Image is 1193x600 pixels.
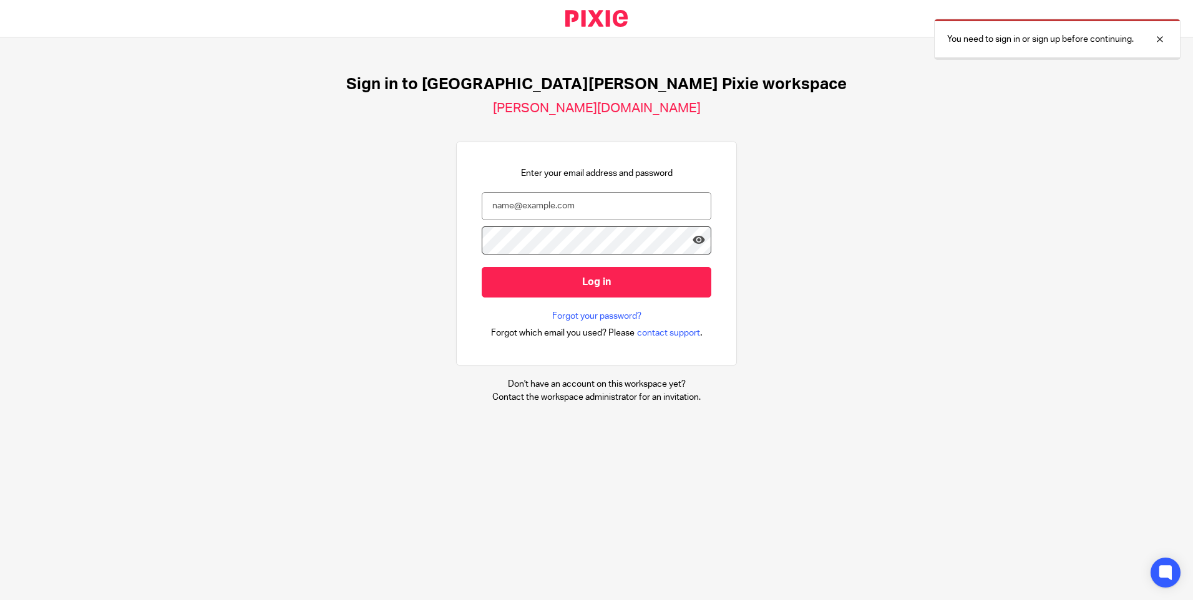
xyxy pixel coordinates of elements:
[637,327,700,339] span: contact support
[947,33,1134,46] p: You need to sign in or sign up before continuing.
[552,310,641,322] a: Forgot your password?
[492,391,701,404] p: Contact the workspace administrator for an invitation.
[491,326,703,340] div: .
[346,75,847,94] h1: Sign in to [GEOGRAPHIC_DATA][PERSON_NAME] Pixie workspace
[492,378,701,390] p: Don't have an account on this workspace yet?
[482,192,711,220] input: name@example.com
[491,327,635,339] span: Forgot which email you used? Please
[521,167,673,180] p: Enter your email address and password
[482,267,711,298] input: Log in
[493,100,701,117] h2: [PERSON_NAME][DOMAIN_NAME]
